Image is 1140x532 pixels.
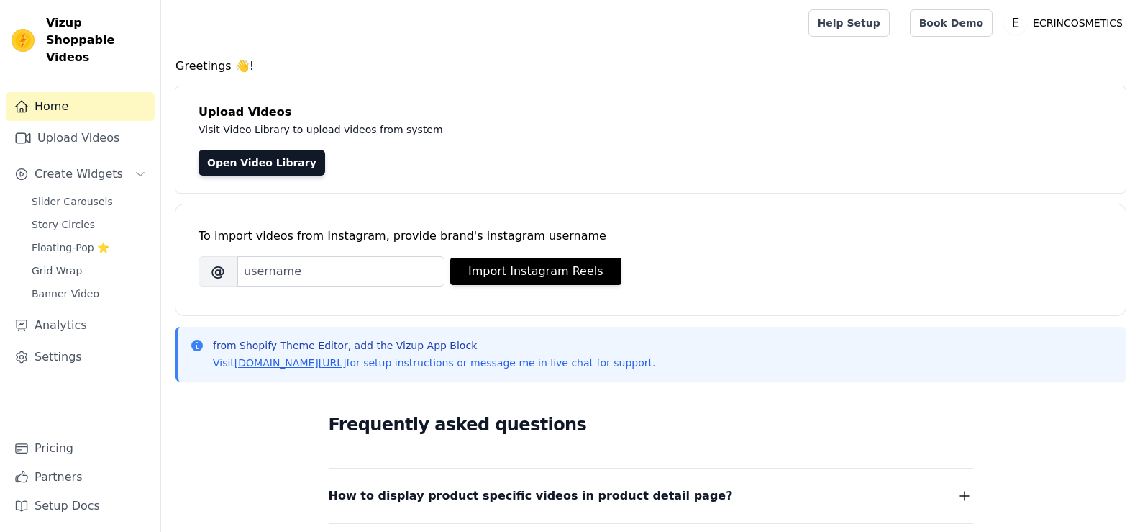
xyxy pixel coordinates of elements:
[213,356,655,370] p: Visit for setup instructions or message me in live chat for support.
[1012,16,1020,30] text: E
[23,215,155,235] a: Story Circles
[6,434,155,463] a: Pricing
[199,121,843,138] p: Visit Video Library to upload videos from system
[199,150,325,176] a: Open Video Library
[199,227,1103,245] div: To import videos from Instagram, provide brand's instagram username
[46,14,149,66] span: Vizup Shoppable Videos
[23,284,155,304] a: Banner Video
[6,124,155,153] a: Upload Videos
[808,9,890,37] a: Help Setup
[329,410,973,439] h2: Frequently asked questions
[199,256,237,287] span: @
[199,104,1103,121] h4: Upload Videos
[23,191,155,212] a: Slider Carousels
[32,194,113,209] span: Slider Carousels
[6,343,155,371] a: Settings
[329,486,973,506] button: How to display product specific videos in product detail page?
[1027,10,1128,36] p: ECRINCOSMETICS
[329,486,733,506] span: How to display product specific videos in product detail page?
[32,217,95,232] span: Story Circles
[234,357,347,369] a: [DOMAIN_NAME][URL]
[12,29,35,52] img: Vizup
[6,492,155,520] a: Setup Docs
[237,256,444,287] input: username
[450,258,621,285] button: Import Instagram Reels
[32,240,109,255] span: Floating-Pop ⭐
[1004,10,1128,36] button: E ECRINCOSMETICS
[6,160,155,189] button: Create Widgets
[6,463,155,492] a: Partners
[35,166,123,183] span: Create Widgets
[23,261,155,281] a: Grid Wrap
[6,311,155,340] a: Analytics
[32,263,82,278] span: Grid Wrap
[175,58,1126,75] h4: Greetings 👋!
[910,9,993,37] a: Book Demo
[213,338,655,353] p: from Shopify Theme Editor, add the Vizup App Block
[6,92,155,121] a: Home
[32,287,99,301] span: Banner Video
[23,238,155,258] a: Floating-Pop ⭐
